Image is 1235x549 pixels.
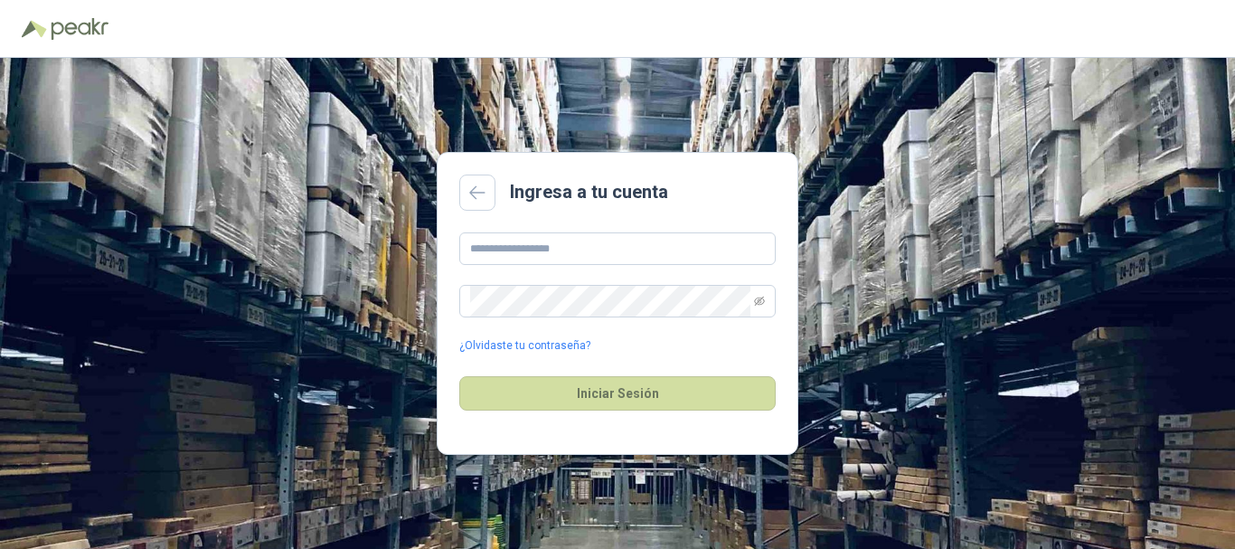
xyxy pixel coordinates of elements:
h2: Ingresa a tu cuenta [510,178,668,206]
span: eye-invisible [754,296,765,307]
img: Peakr [51,18,108,40]
img: Logo [22,20,47,38]
button: Iniciar Sesión [459,376,776,411]
a: ¿Olvidaste tu contraseña? [459,337,590,355]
